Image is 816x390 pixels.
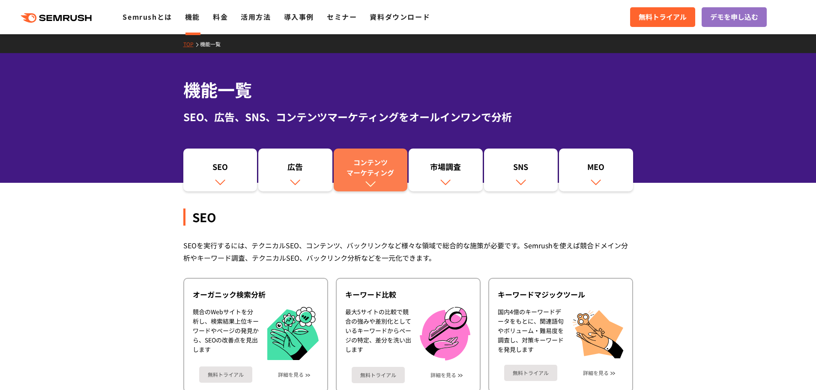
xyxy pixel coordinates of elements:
[123,12,172,22] a: Semrushとは
[352,367,405,383] a: 無料トライアル
[183,109,633,125] div: SEO、広告、SNS、コンテンツマーケティングをオールインワンで分析
[199,366,252,383] a: 無料トライアル
[213,12,228,22] a: 料金
[241,12,271,22] a: 活用方法
[267,307,319,360] img: オーガニック検索分析
[345,289,471,300] div: キーワード比較
[430,372,456,378] a: 詳細を見る
[572,307,624,358] img: キーワードマジックツール
[639,12,687,23] span: 無料トライアル
[183,239,633,264] div: SEOを実行するには、テクニカルSEO、コンテンツ、バックリンクなど様々な領域で総合的な施策が必要です。Semrushを使えば競合ドメイン分析やキーワード調査、テクニカルSEO、バックリンク分析...
[488,161,554,176] div: SNS
[413,161,478,176] div: 市場調査
[498,289,624,300] div: キーワードマジックツール
[498,307,564,358] div: 国内4億のキーワードデータをもとに、関連語句やボリューム・難易度を調査し、対策キーワードを発見します
[284,12,314,22] a: 導入事例
[345,307,411,360] div: 最大5サイトの比較で競合の強みや差別化としているキーワードからページの特定、差分を洗い出します
[327,12,357,22] a: セミナー
[183,77,633,102] h1: 機能一覧
[334,149,408,191] a: コンテンツマーケティング
[563,161,629,176] div: MEO
[183,149,257,191] a: SEO
[338,157,404,178] div: コンテンツ マーケティング
[188,161,253,176] div: SEO
[559,149,633,191] a: MEO
[183,208,633,226] div: SEO
[702,7,767,27] a: デモを申し込む
[710,12,758,23] span: デモを申し込む
[420,307,470,360] img: キーワード比較
[583,370,609,376] a: 詳細を見る
[484,149,558,191] a: SNS
[630,7,695,27] a: 無料トライアル
[278,372,304,378] a: 詳細を見る
[183,40,200,48] a: TOP
[504,365,557,381] a: 無料トライアル
[200,40,227,48] a: 機能一覧
[193,289,319,300] div: オーガニック検索分析
[185,12,200,22] a: 機能
[409,149,483,191] a: 市場調査
[370,12,430,22] a: 資料ダウンロード
[258,149,332,191] a: 広告
[263,161,328,176] div: 広告
[193,307,259,360] div: 競合のWebサイトを分析し、検索結果上位キーワードやページの発見から、SEOの改善点を見出します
